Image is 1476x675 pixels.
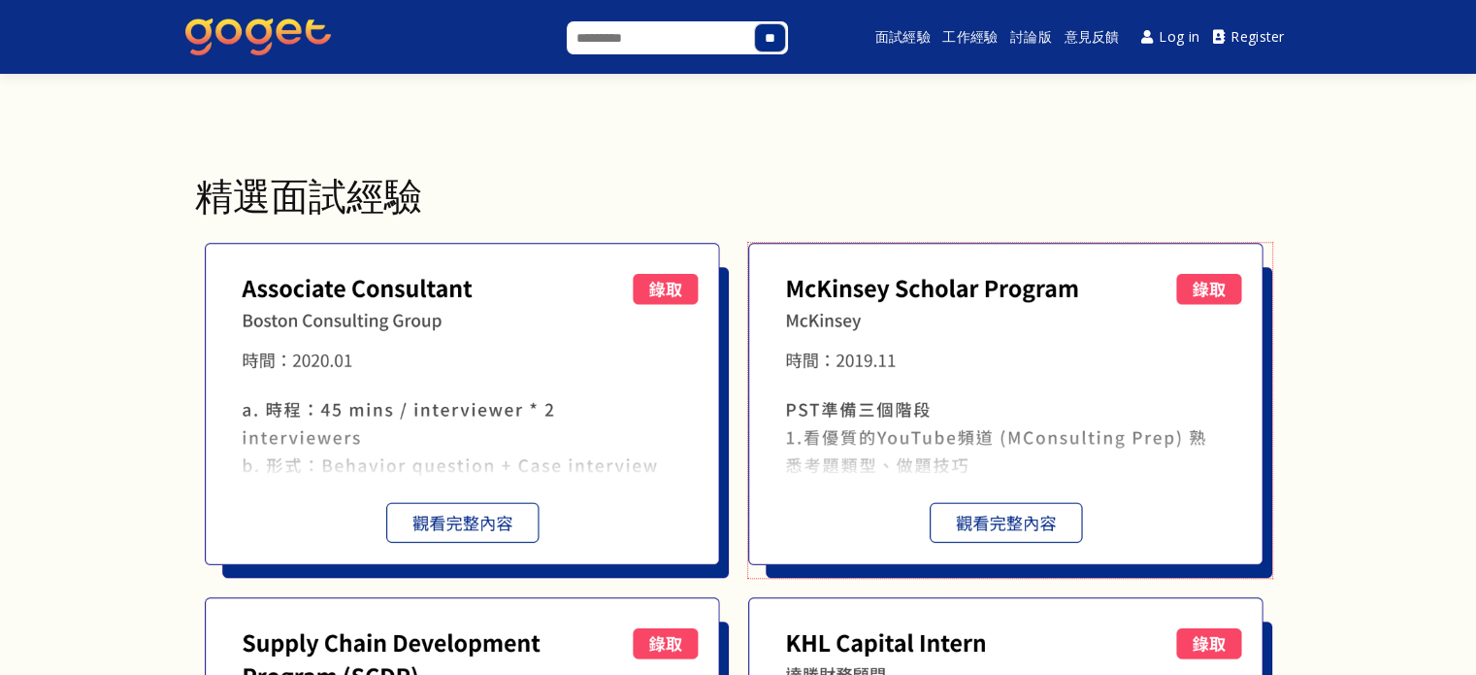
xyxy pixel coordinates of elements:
[872,6,934,68] a: 面試經驗
[1134,16,1206,59] a: Log in
[838,6,1291,68] nav: Main menu
[1062,6,1123,68] a: 意見反饋
[1007,6,1054,68] a: 討論版
[1206,16,1292,59] a: Register
[185,18,331,55] img: GoGet
[195,176,1282,214] h1: 精選面試經驗
[940,6,1001,68] a: 工作經驗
